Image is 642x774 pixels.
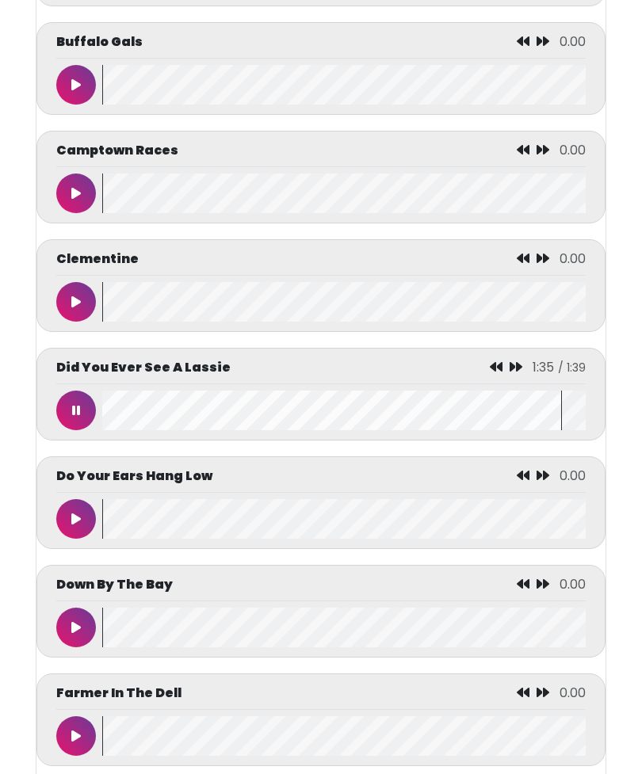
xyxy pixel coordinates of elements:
[560,575,586,593] span: 0.00
[558,360,586,376] span: / 1:39
[560,32,586,51] span: 0.00
[560,250,586,268] span: 0.00
[56,575,173,594] p: Down By The Bay
[56,467,212,486] p: Do Your Ears Hang Low
[560,467,586,485] span: 0.00
[560,141,586,159] span: 0.00
[56,358,231,377] p: Did You Ever See A Lassie
[56,32,143,51] p: Buffalo Gals
[56,684,182,703] p: Farmer In The Dell
[56,250,139,269] p: Clementine
[560,684,586,702] span: 0.00
[533,358,554,376] span: 1:35
[56,141,178,160] p: Camptown Races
